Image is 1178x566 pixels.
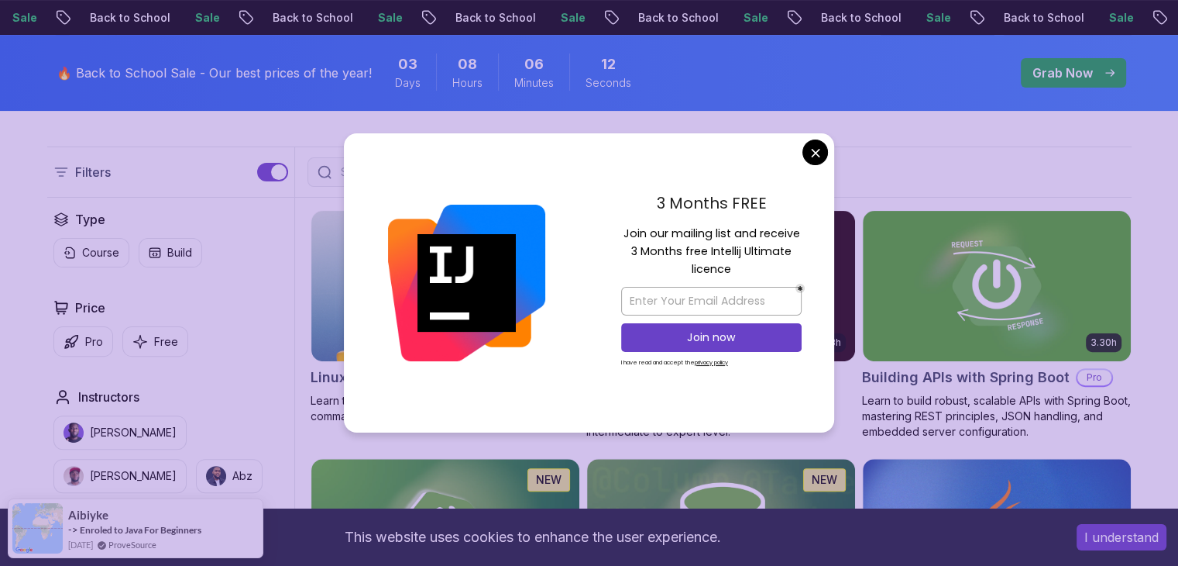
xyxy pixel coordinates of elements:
span: Days [395,75,421,91]
p: Sale [165,10,215,26]
p: Learn the fundamentals of Linux and how to use the command line [311,393,580,424]
p: Sale [348,10,397,26]
p: Back to School [242,10,348,26]
a: Linux Fundamentals card6.00hLinux FundamentalsProLearn the fundamentals of Linux and how to use t... [311,210,580,424]
img: provesource social proof notification image [12,503,63,554]
p: Free [154,334,178,350]
p: Back to School [608,10,713,26]
h2: Price [75,299,105,317]
span: 12 Seconds [601,53,616,75]
p: Back to School [791,10,896,26]
p: 3.30h [1090,336,1117,349]
p: Build [167,245,192,261]
p: Pro [1077,370,1111,385]
img: Linux Fundamentals card [311,211,579,361]
button: instructor img[PERSON_NAME] [53,416,187,450]
p: Abz [232,468,252,484]
span: 3 Days [398,53,417,75]
h2: Instructors [78,388,139,406]
button: Pro [53,326,113,357]
p: [PERSON_NAME] [90,468,177,484]
p: Grab Now [1032,64,1093,82]
h2: Building APIs with Spring Boot [862,367,1070,388]
div: This website uses cookies to enhance the user experience. [12,520,1053,554]
p: Filters [75,163,111,181]
span: Seconds [586,75,631,91]
span: -> [68,523,78,536]
button: Free [122,326,188,357]
p: 🔥 Back to School Sale - Our best prices of the year! [57,64,372,82]
p: NEW [812,472,837,488]
p: Back to School [974,10,1079,26]
img: instructor img [64,466,84,486]
span: [DATE] [68,538,93,551]
a: Enroled to Java For Beginners [80,524,201,536]
button: instructor img[PERSON_NAME] [53,459,187,493]
p: Course [82,245,119,261]
p: [PERSON_NAME] [90,425,177,440]
button: Course [53,238,129,267]
span: Minutes [514,75,554,91]
button: instructor imgAbz [196,459,263,493]
a: Building APIs with Spring Boot card3.30hBuilding APIs with Spring BootProLearn to build robust, s... [862,210,1132,440]
p: Back to School [60,10,165,26]
h2: Type [75,210,105,229]
p: Sale [896,10,946,26]
a: ProveSource [108,538,156,551]
span: 8 Hours [458,53,477,75]
p: Pro [85,334,103,350]
button: Build [139,238,202,267]
img: Building APIs with Spring Boot card [863,211,1131,361]
img: instructor img [206,466,226,486]
p: Back to School [425,10,531,26]
span: 6 Minutes [524,53,544,75]
img: instructor img [64,423,84,443]
p: Learn to build robust, scalable APIs with Spring Boot, mastering REST principles, JSON handling, ... [862,393,1132,440]
input: Search Java, React, Spring boot ... [338,164,669,180]
p: Sale [713,10,763,26]
p: Sale [531,10,580,26]
p: Sale [1079,10,1128,26]
span: Aibiyke [68,509,108,522]
span: Hours [452,75,483,91]
button: Accept cookies [1077,524,1166,550]
h2: Linux Fundamentals [311,367,448,388]
p: NEW [536,472,562,488]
